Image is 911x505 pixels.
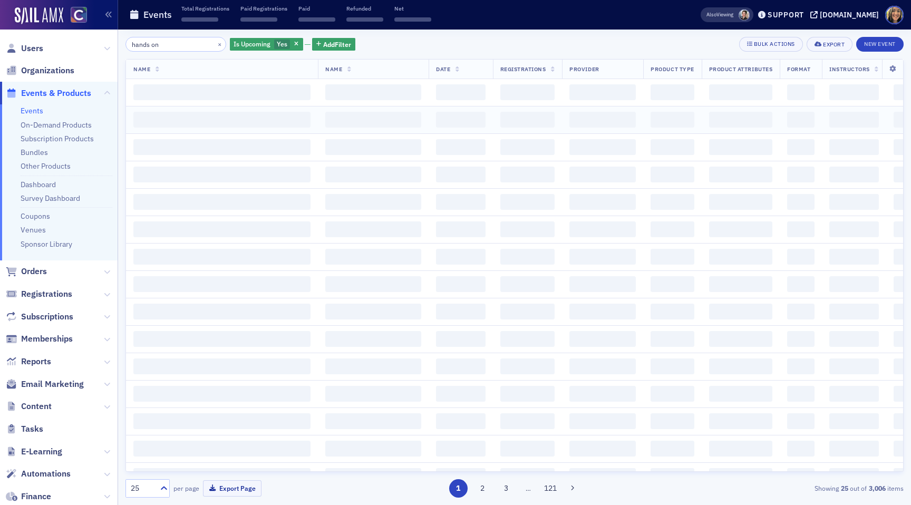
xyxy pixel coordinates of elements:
span: ‌ [325,358,421,374]
span: ‌ [829,413,879,429]
span: ‌ [133,441,311,457]
span: ‌ [787,84,815,100]
span: ‌ [436,221,486,237]
a: Email Marketing [6,378,84,390]
span: ‌ [436,331,486,347]
span: ‌ [569,167,636,182]
span: ‌ [651,249,694,265]
span: ‌ [500,112,555,128]
span: ‌ [651,84,694,100]
span: ‌ [436,386,486,402]
span: ‌ [569,386,636,402]
a: New Event [856,38,904,48]
span: Provider [569,65,599,73]
span: ‌ [829,249,879,265]
span: ‌ [787,468,815,484]
button: [DOMAIN_NAME] [810,11,883,18]
span: ‌ [325,167,421,182]
span: ‌ [436,276,486,292]
span: Is Upcoming [234,40,270,48]
span: ‌ [829,358,879,374]
a: On-Demand Products [21,120,92,130]
span: ‌ [709,441,772,457]
span: Organizations [21,65,74,76]
span: ‌ [787,358,815,374]
span: Profile [885,6,904,24]
span: ‌ [651,276,694,292]
a: Coupons [21,211,50,221]
span: ‌ [500,468,555,484]
span: ‌ [829,167,879,182]
span: ‌ [829,194,879,210]
a: Orders [6,266,47,277]
button: Export [807,37,852,52]
span: ‌ [569,221,636,237]
a: Organizations [6,65,74,76]
span: E-Learning [21,446,62,458]
a: Automations [6,468,71,480]
span: Events & Products [21,88,91,99]
a: Subscriptions [6,311,73,323]
span: ‌ [325,194,421,210]
span: ‌ [325,276,421,292]
span: Yes [277,40,287,48]
span: ‌ [325,139,421,155]
a: Events & Products [6,88,91,99]
span: Add Filter [323,40,351,49]
span: Reports [21,356,51,367]
span: ‌ [133,276,311,292]
span: ‌ [829,441,879,457]
span: ‌ [133,84,311,100]
span: ‌ [651,358,694,374]
span: ‌ [133,468,311,484]
span: ‌ [394,17,431,22]
span: ‌ [298,17,335,22]
span: Users [21,43,43,54]
span: ‌ [325,386,421,402]
a: Other Products [21,161,71,171]
span: ‌ [651,194,694,210]
span: ‌ [787,331,815,347]
span: ‌ [787,304,815,319]
span: ‌ [436,304,486,319]
span: Subscriptions [21,311,73,323]
span: ‌ [500,331,555,347]
span: ‌ [240,17,277,22]
span: ‌ [829,276,879,292]
a: Reports [6,356,51,367]
span: ‌ [829,386,879,402]
span: ‌ [436,468,486,484]
span: ‌ [133,386,311,402]
span: ‌ [829,221,879,237]
a: Sponsor Library [21,239,72,249]
span: ‌ [709,468,772,484]
span: … [521,483,536,493]
button: 3 [497,479,516,498]
span: ‌ [709,358,772,374]
div: Also [706,11,716,18]
span: ‌ [346,17,383,22]
div: Yes [230,38,303,51]
button: 121 [541,479,560,498]
span: ‌ [500,139,555,155]
span: ‌ [787,167,815,182]
span: ‌ [133,249,311,265]
span: ‌ [500,167,555,182]
span: ‌ [709,386,772,402]
div: Bulk Actions [754,41,795,47]
span: ‌ [569,468,636,484]
span: ‌ [325,441,421,457]
p: Net [394,5,431,12]
button: 1 [449,479,468,498]
span: Product Attributes [709,65,772,73]
div: Export [823,42,845,47]
span: ‌ [651,468,694,484]
span: ‌ [709,413,772,429]
span: ‌ [569,441,636,457]
button: AddFilter [312,38,355,51]
span: ‌ [787,194,815,210]
span: ‌ [133,139,311,155]
span: Name [133,65,150,73]
span: ‌ [709,276,772,292]
span: ‌ [500,194,555,210]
